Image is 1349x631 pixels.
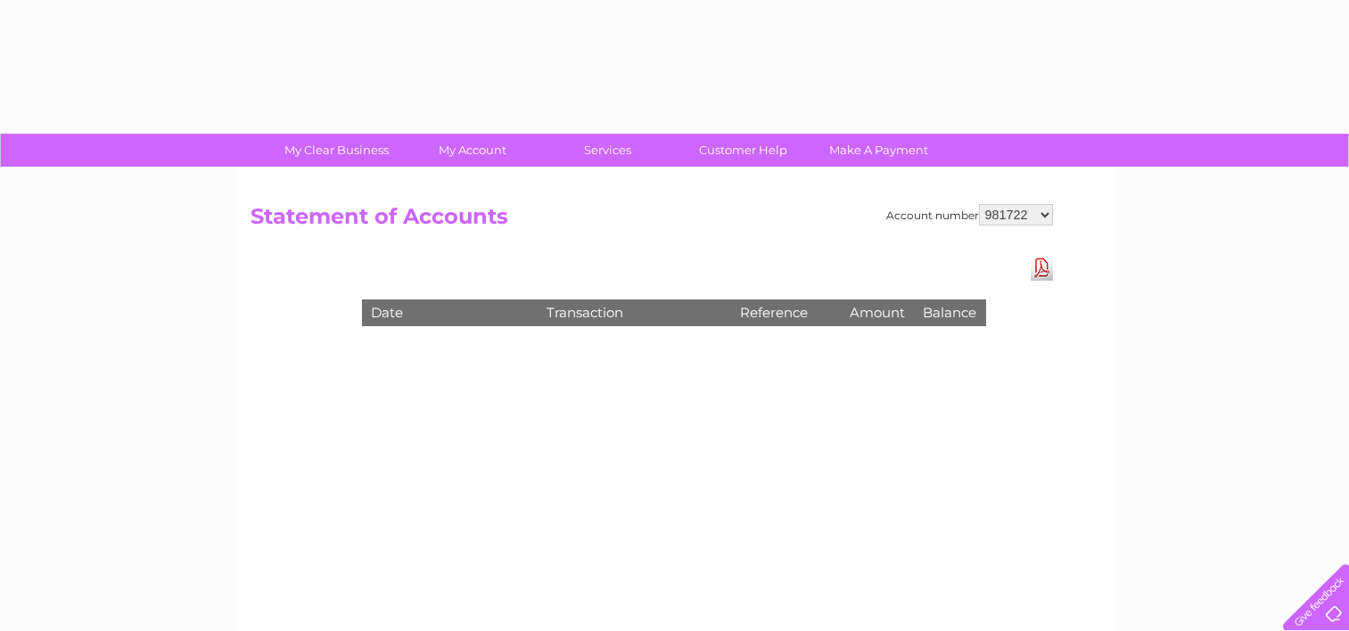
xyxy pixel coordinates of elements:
a: My Clear Business [263,134,410,167]
h2: Statement of Accounts [251,204,1053,238]
div: Account number [886,204,1053,225]
a: Download Pdf [1031,255,1053,281]
th: Transaction [538,299,730,325]
th: Amount [841,299,914,325]
a: My Account [399,134,546,167]
a: Make A Payment [805,134,952,167]
a: Services [534,134,681,167]
th: Reference [731,299,842,325]
th: Date [362,299,539,325]
a: Customer Help [670,134,817,167]
th: Balance [914,299,985,325]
